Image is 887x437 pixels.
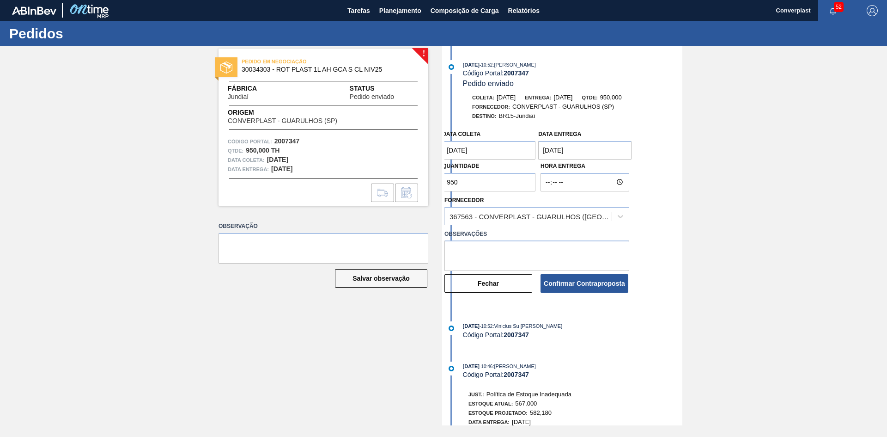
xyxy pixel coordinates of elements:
[228,117,337,124] span: CONVERPLAST - GUARULHOS (SP)
[228,93,249,100] span: Jundiaí
[449,366,454,371] img: atual
[242,57,371,66] span: PEDIDO EM NEGOCIAÇÃO
[492,62,536,68] span: : [PERSON_NAME]
[267,156,288,163] strong: [DATE]
[480,62,492,68] span: - 10:52
[468,401,513,406] span: Estoque Atual:
[335,269,427,288] button: Salvar observação
[468,410,528,416] span: Estoque Projetado:
[582,95,597,100] span: Qtde:
[274,137,300,145] strong: 2007347
[463,323,480,329] span: [DATE]
[472,95,494,100] span: Coleta:
[228,137,272,146] span: Código Portal:
[379,5,421,16] span: Planejamento
[463,62,480,68] span: [DATE]
[504,371,529,378] strong: 2007347
[220,62,232,74] img: status
[492,363,536,369] span: : [PERSON_NAME]
[463,69,682,77] div: Código Portal:
[463,371,682,378] div: Código Portal:
[228,165,269,174] span: Data entrega:
[504,69,529,77] strong: 2007347
[219,220,428,233] label: Observação
[472,113,497,119] span: Destino:
[486,391,571,398] span: Política de Estoque Inadequada
[515,400,537,407] span: 567,000
[463,331,682,339] div: Código Portal:
[228,146,243,155] span: Qtde :
[834,2,844,12] span: 52
[12,6,56,15] img: TNhmsLtSVTkK8tSr43FrP2fwEKptu5GPRR3wAAAABJRU5ErkJggg==
[480,324,492,329] span: - 10:52
[228,84,278,93] span: Fábrica
[525,95,551,100] span: Entrega:
[867,5,878,16] img: Logout
[553,94,572,101] span: [DATE]
[442,141,535,160] input: dd/mm/yyyy
[395,184,418,202] div: Informar alteração no pedido
[450,212,613,220] div: 367563 - CONVERPLAST - GUARULHOS ([GEOGRAPHIC_DATA])
[449,326,454,331] img: atual
[508,5,540,16] span: Relatórios
[472,104,510,110] span: Fornecedor:
[530,409,552,416] span: 582,180
[444,228,629,241] label: Observações
[468,419,510,425] span: Data Entrega:
[468,392,484,397] span: Just.:
[538,131,581,137] label: Data entrega
[444,197,484,203] label: Fornecedor
[242,66,409,73] span: 30034303 - ROT PLAST 1L AH GCA S CL NIV25
[9,28,173,39] h1: Pedidos
[271,165,292,172] strong: [DATE]
[442,163,479,169] label: Quantidade
[497,94,516,101] span: [DATE]
[444,274,532,293] button: Fechar
[541,160,629,173] label: Hora Entrega
[463,363,480,369] span: [DATE]
[538,141,632,160] input: dd/mm/yyyy
[480,364,492,369] span: - 10:46
[228,155,265,165] span: Data coleta:
[818,4,848,17] button: Notificações
[512,103,614,110] span: CONVERPLAST - GUARULHOS (SP)
[600,94,622,101] span: 950,000
[350,84,419,93] span: Status
[512,419,531,425] span: [DATE]
[350,93,395,100] span: Pedido enviado
[431,5,499,16] span: Composição de Carga
[371,184,394,202] div: Ir para Composição de Carga
[463,80,514,87] span: Pedido enviado
[442,131,480,137] label: Data coleta
[541,274,628,293] button: Confirmar Contraproposta
[492,323,562,329] span: : Vinicius Su [PERSON_NAME]
[246,147,279,154] strong: 950,000 TH
[228,108,364,117] span: Origem
[347,5,370,16] span: Tarefas
[449,64,454,70] img: atual
[504,331,529,339] strong: 2007347
[499,112,535,119] span: BR15-Jundiaí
